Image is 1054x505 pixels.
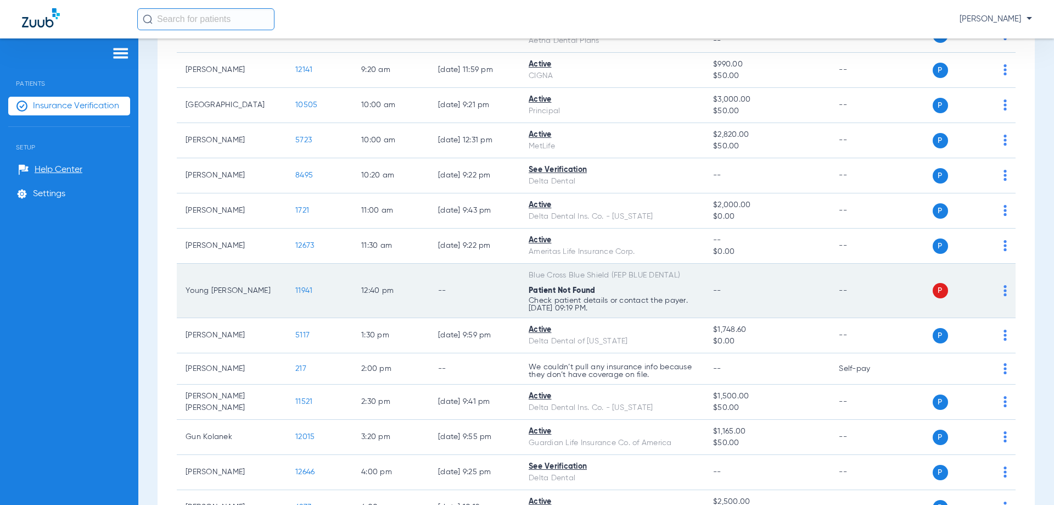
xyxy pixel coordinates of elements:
span: $50.00 [713,106,821,117]
div: Delta Dental of [US_STATE] [529,336,696,347]
div: Delta Dental Ins. Co. - [US_STATE] [529,211,696,223]
span: [PERSON_NAME] [960,14,1032,25]
img: group-dot-blue.svg [1003,205,1007,216]
span: 12015 [295,433,315,441]
span: 12646 [295,468,315,476]
td: Young [PERSON_NAME] [177,264,287,318]
span: -- [713,468,721,476]
span: $0.00 [713,211,821,223]
span: 12673 [295,242,314,249]
span: P [933,395,948,410]
div: Active [529,199,696,211]
td: [DATE] 9:59 PM [429,318,520,353]
td: -- [830,53,904,88]
div: Guardian Life Insurance Co. of America [529,437,696,449]
td: [PERSON_NAME] [PERSON_NAME] [177,385,287,420]
div: Ameritas Life Insurance Corp. [529,246,696,258]
span: P [933,203,948,219]
td: 11:00 AM [352,193,429,229]
td: [GEOGRAPHIC_DATA] [177,88,287,123]
div: Delta Dental Ins. Co. - [US_STATE] [529,402,696,414]
div: Active [529,391,696,402]
td: [PERSON_NAME] [177,455,287,490]
td: [DATE] 9:25 PM [429,455,520,490]
div: See Verification [529,461,696,473]
span: P [933,133,948,148]
div: Active [529,235,696,246]
td: [DATE] 11:59 PM [429,53,520,88]
td: [DATE] 9:55 PM [429,420,520,455]
td: 12:40 PM [352,264,429,318]
td: 4:00 PM [352,455,429,490]
img: Zuub Logo [22,8,60,27]
span: 11521 [295,398,312,406]
td: 1:30 PM [352,318,429,353]
td: -- [830,193,904,229]
span: Setup [8,127,130,151]
td: -- [830,264,904,318]
td: 2:00 PM [352,353,429,385]
td: 10:00 AM [352,123,429,158]
span: Insurance Verification [33,101,119,112]
td: 3:20 PM [352,420,429,455]
td: -- [830,385,904,420]
img: group-dot-blue.svg [1003,135,1007,146]
div: Principal [529,106,696,117]
div: Aetna Dental Plans [529,35,696,47]
td: [DATE] 9:22 PM [429,158,520,193]
td: -- [830,455,904,490]
a: Help Center [18,164,82,175]
div: Active [529,324,696,336]
span: P [933,168,948,184]
input: Search for patients [137,8,274,30]
span: P [933,328,948,343]
span: $1,500.00 [713,391,821,402]
div: CIGNA [529,70,696,82]
span: 217 [295,365,306,373]
span: -- [713,287,721,295]
img: group-dot-blue.svg [1003,431,1007,442]
td: [PERSON_NAME] [177,353,287,385]
td: [DATE] 9:21 PM [429,88,520,123]
span: $50.00 [713,402,821,414]
td: Self-pay [830,353,904,385]
td: [DATE] 12:31 PM [429,123,520,158]
td: [DATE] 9:22 PM [429,229,520,264]
td: -- [429,264,520,318]
img: Search Icon [143,14,153,24]
span: $50.00 [713,70,821,82]
span: $50.00 [713,141,821,152]
span: $1,748.60 [713,324,821,336]
span: $0.00 [713,336,821,347]
td: -- [830,158,904,193]
span: P [933,63,948,78]
span: $50.00 [713,437,821,449]
span: 1721 [295,207,309,214]
span: $1,165.00 [713,426,821,437]
img: group-dot-blue.svg [1003,330,1007,341]
span: 12141 [295,66,312,74]
td: -- [830,318,904,353]
span: $990.00 [713,59,821,70]
span: P [933,430,948,445]
div: Active [529,129,696,141]
img: group-dot-blue.svg [1003,170,1007,181]
td: [DATE] 9:43 PM [429,193,520,229]
span: -- [713,235,821,246]
td: -- [830,229,904,264]
div: Delta Dental [529,176,696,187]
td: 10:00 AM [352,88,429,123]
div: See Verification [529,164,696,176]
span: $2,820.00 [713,129,821,141]
span: Help Center [35,164,82,175]
img: hamburger-icon [112,47,130,60]
span: Patients [8,63,130,87]
span: P [933,238,948,254]
span: 11941 [295,287,312,295]
img: group-dot-blue.svg [1003,285,1007,296]
span: $0.00 [713,246,821,258]
td: [DATE] 9:41 PM [429,385,520,420]
div: Active [529,59,696,70]
img: group-dot-blue.svg [1003,396,1007,407]
td: [PERSON_NAME] [177,123,287,158]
